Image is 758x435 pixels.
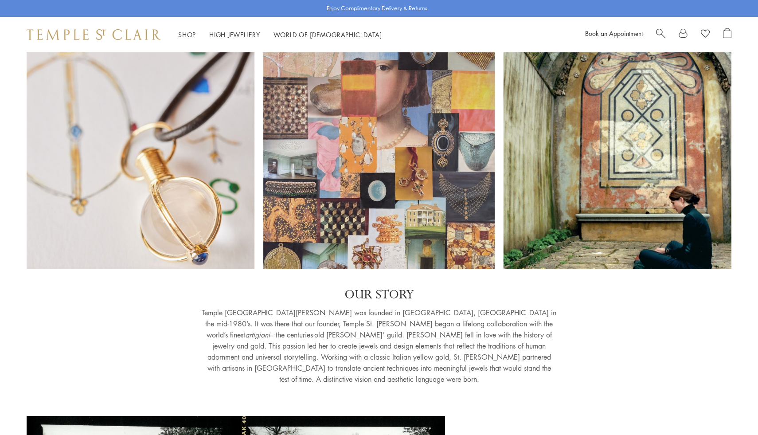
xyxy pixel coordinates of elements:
iframe: Gorgias live chat messenger [714,393,749,426]
p: Enjoy Complimentary Delivery & Returns [327,4,427,13]
img: Temple St. Clair [27,29,160,40]
a: ShopShop [178,30,196,39]
p: Temple [GEOGRAPHIC_DATA][PERSON_NAME] was founded in [GEOGRAPHIC_DATA], [GEOGRAPHIC_DATA] in the ... [202,307,556,385]
em: artigiani [245,330,270,340]
a: High JewelleryHigh Jewellery [209,30,260,39]
p: OUR STORY [202,287,556,303]
a: View Wishlist [701,28,710,41]
a: Open Shopping Bag [723,28,731,41]
nav: Main navigation [178,29,382,40]
a: World of [DEMOGRAPHIC_DATA]World of [DEMOGRAPHIC_DATA] [274,30,382,39]
a: Search [656,28,665,41]
a: Book an Appointment [585,29,643,38]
